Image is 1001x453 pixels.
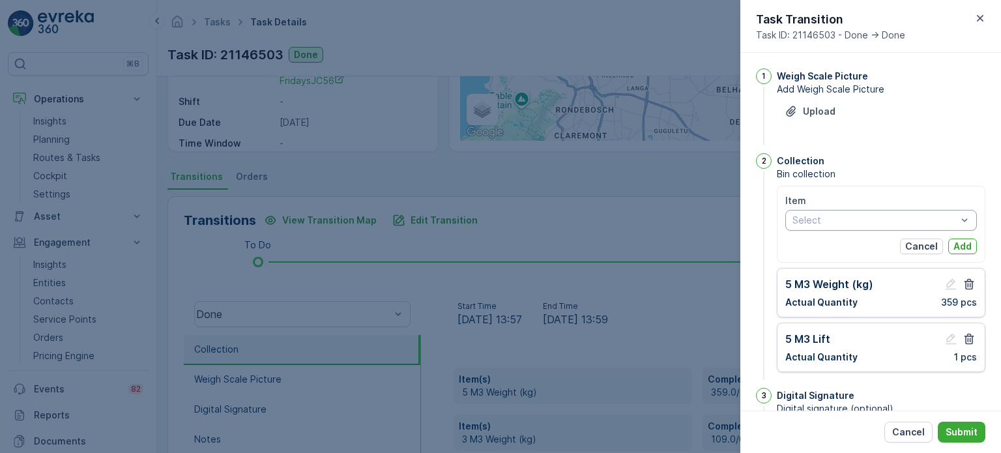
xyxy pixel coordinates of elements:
p: Cancel [905,240,938,253]
p: Task Transition [756,10,905,29]
span: Add Weigh Scale Picture [777,83,985,96]
button: Add [948,239,977,254]
p: 5 M3 Lift [785,331,830,347]
p: Actual Quantity [785,296,858,309]
p: 1 pcs [954,351,977,364]
p: Weigh Scale Picture [777,70,868,83]
p: Submit [946,426,978,439]
p: Cancel [892,426,925,439]
span: Digital signature (optional) [777,402,985,415]
p: Actual Quantity [785,351,858,364]
p: Collection [777,154,824,168]
button: Submit [938,422,985,443]
p: Digital Signature [777,389,854,402]
p: 359 pcs [941,296,977,309]
span: Task ID: 21146503 - Done -> Done [756,29,905,42]
p: Select [792,214,957,227]
button: Upload File [777,101,843,122]
span: Bin collection [777,168,985,181]
div: 1 [756,68,772,84]
p: 5 M3 Weight (kg) [785,276,873,292]
div: 2 [756,153,772,169]
button: Cancel [900,239,943,254]
label: Item [785,195,806,206]
p: Upload [803,105,835,118]
p: Add [953,240,972,253]
div: 3 [756,388,772,403]
button: Cancel [884,422,933,443]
